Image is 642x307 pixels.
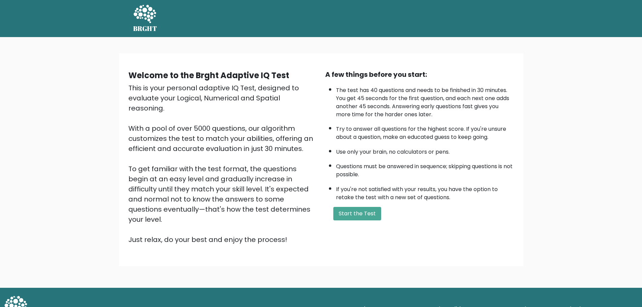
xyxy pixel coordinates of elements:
[333,207,381,220] button: Start the Test
[336,182,514,202] li: If you're not satisfied with your results, you have the option to retake the test with a new set ...
[325,69,514,80] div: A few things before you start:
[336,145,514,156] li: Use only your brain, no calculators or pens.
[133,25,157,33] h5: BRGHT
[128,83,317,245] div: This is your personal adaptive IQ Test, designed to evaluate your Logical, Numerical and Spatial ...
[336,122,514,141] li: Try to answer all questions for the highest score. If you're unsure about a question, make an edu...
[128,70,289,81] b: Welcome to the Brght Adaptive IQ Test
[336,159,514,179] li: Questions must be answered in sequence; skipping questions is not possible.
[133,3,157,34] a: BRGHT
[336,83,514,119] li: The test has 40 questions and needs to be finished in 30 minutes. You get 45 seconds for the firs...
